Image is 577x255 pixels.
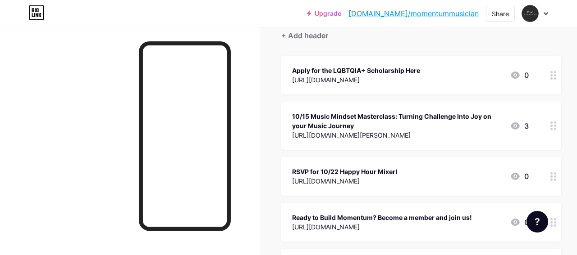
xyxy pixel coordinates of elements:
div: [URL][DOMAIN_NAME] [292,222,472,232]
div: RSVP for 10/22 Happy Hour Mixer! [292,167,398,176]
div: 10/15 Music Mindset Masterclass: Turning Challenge Into Joy on your Music Journey [292,112,503,130]
div: Ready to Build Momentum? Become a member and join us! [292,213,472,222]
div: 0 [510,70,529,81]
div: [URL][DOMAIN_NAME] [292,176,398,186]
div: [URL][DOMAIN_NAME][PERSON_NAME] [292,130,503,140]
div: Share [492,9,509,18]
div: [URL][DOMAIN_NAME] [292,75,420,85]
a: Upgrade [307,10,341,17]
a: [DOMAIN_NAME]/momentummusician [348,8,479,19]
img: momentummusician [522,5,539,22]
div: 3 [510,121,529,131]
div: 0 [510,217,529,228]
div: 0 [510,171,529,182]
div: Apply for the LQBTQIA+ Scholarship Here [292,66,420,75]
div: + Add header [281,30,328,41]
